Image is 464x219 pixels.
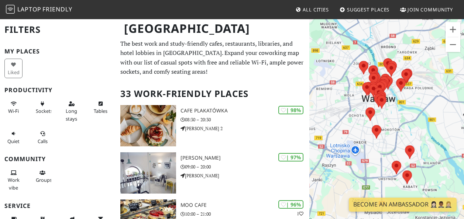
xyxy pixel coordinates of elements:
a: Become an Ambassador 🤵🏻‍♀️🤵🏾‍♂️🤵🏼‍♀️ [349,198,457,212]
span: Video/audio calls [38,138,48,145]
span: Work-friendly tables [94,108,107,114]
span: People working [8,177,20,191]
button: Sockets [34,98,52,117]
h3: [PERSON_NAME] [181,155,309,161]
button: Work vibe [4,167,23,194]
h3: MOO cafe [181,202,309,208]
p: 1 [297,210,303,217]
button: Long stays [62,98,80,125]
a: Suggest Places [337,3,393,16]
span: Stable Wi-Fi [8,108,19,114]
a: Cafe Plakatówka | 98% Cafe Plakatówka 08:30 – 20:30 [PERSON_NAME] 2 [116,105,309,146]
span: Power sockets [36,108,53,114]
span: Quiet [7,138,20,145]
p: 09:00 – 20:00 [181,163,309,170]
span: All Cities [303,6,329,13]
button: Tables [92,98,110,117]
button: Calls [34,128,52,147]
h3: Productivity [4,87,111,94]
p: 10:00 – 21:00 [181,211,309,218]
h2: 33 Work-Friendly Places [120,83,305,105]
span: Long stays [66,108,77,122]
span: Friendly [42,5,72,13]
span: Laptop [17,5,41,13]
img: LaptopFriendly [6,5,15,14]
span: Group tables [36,177,52,183]
h3: Cafe Plakatówka [181,108,309,114]
div: | 96% [278,200,303,209]
span: Join Community [408,6,453,13]
p: [PERSON_NAME] 2 [181,125,309,132]
p: [PERSON_NAME] [181,172,309,179]
button: Wi-Fi [4,98,23,117]
div: | 97% [278,153,303,161]
p: The best work and study-friendly cafes, restaurants, libraries, and hotel lobbies in [GEOGRAPHIC_... [120,39,305,77]
button: Zoom out [446,37,460,52]
h1: [GEOGRAPHIC_DATA] [118,18,308,39]
span: Suggest Places [347,6,390,13]
img: Nancy Lee [120,152,176,194]
button: Zoom in [446,22,460,37]
button: Groups [34,167,52,186]
h3: Community [4,156,111,163]
div: | 98% [278,106,303,114]
h3: Service [4,202,111,209]
h2: Filters [4,18,111,41]
img: Cafe Plakatówka [120,105,176,146]
a: Join Community [397,3,456,16]
button: Quiet [4,128,23,147]
a: All Cities [292,3,332,16]
a: LaptopFriendly LaptopFriendly [6,3,72,16]
a: Nancy Lee | 97% [PERSON_NAME] 09:00 – 20:00 [PERSON_NAME] [116,152,309,194]
h3: My Places [4,48,111,55]
p: 08:30 – 20:30 [181,116,309,123]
